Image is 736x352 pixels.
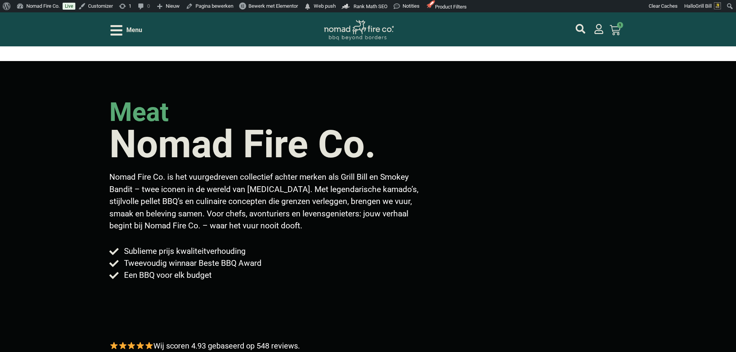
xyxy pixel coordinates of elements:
img: ⭐ [119,342,127,349]
a: mijn account [594,24,604,34]
h2: meat [109,99,169,125]
span: Een BBQ voor elk budget [122,269,212,281]
img: ⭐ [136,342,144,349]
p: Wij scoren 4.93 gebaseerd op 548 reviews. [109,340,300,352]
a: Live [63,3,75,10]
span: Bewerk met Elementor [248,3,298,9]
div: Open/Close Menu [110,24,142,37]
img: ⭐ [110,342,118,349]
img: Nomad Logo [324,20,394,41]
span: Sublieme prijs kwaliteitverhouding [122,245,246,257]
p: Nomad Fire Co. is het vuurgedreven collectief achter merken als Grill Bill en Smokey Bandit – twe... [109,171,425,232]
span: 1 [617,22,623,28]
span:  [304,1,311,12]
img: ⭐ [145,342,153,349]
h1: Nomad Fire Co. [109,125,376,163]
img: ⭐ [127,342,135,349]
span: Tweevoudig winnaar Beste BBQ Award [122,257,262,269]
span: Rank Math SEO [354,3,388,9]
span: Menu [126,26,142,35]
a: mijn account [576,24,585,34]
img: Avatar of Grill Bill [714,2,721,9]
a: 1 [600,20,630,40]
span: Grill Bill [695,3,712,9]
